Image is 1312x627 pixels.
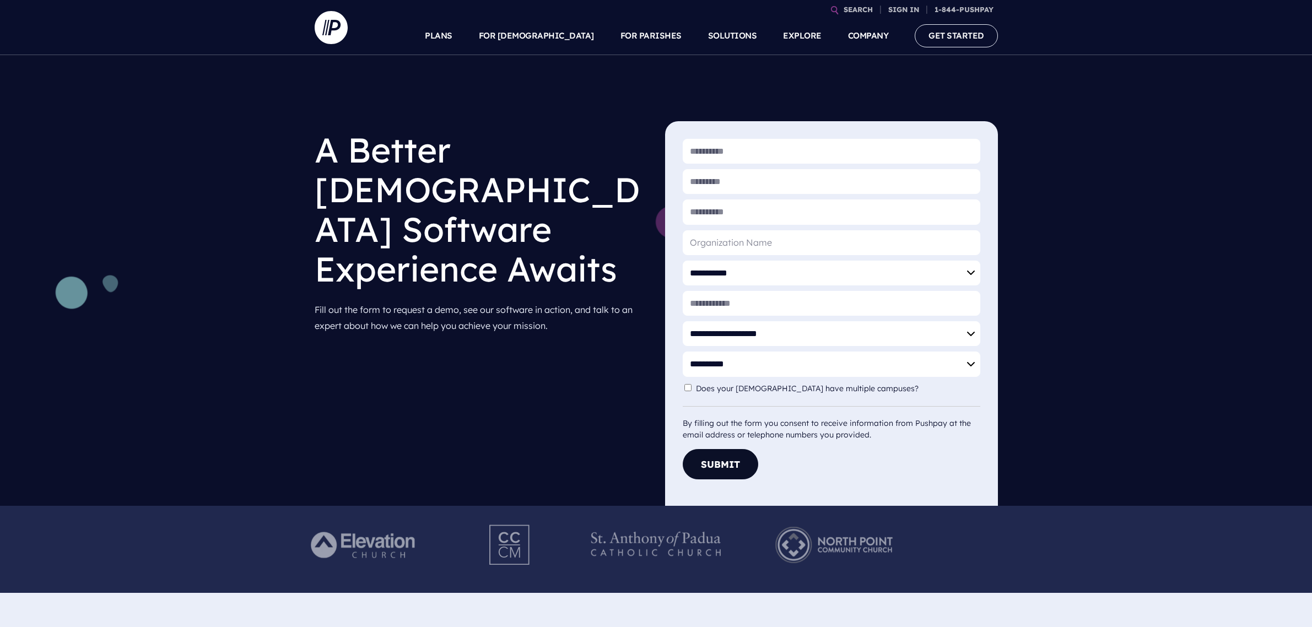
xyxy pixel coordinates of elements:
[696,384,924,393] label: Does your [DEMOGRAPHIC_DATA] have multiple campuses?
[783,17,822,55] a: EXPLORE
[683,449,758,479] button: Submit
[479,17,594,55] a: FOR [DEMOGRAPHIC_DATA]
[848,17,889,55] a: COMPANY
[620,17,682,55] a: FOR PARISHES
[425,17,452,55] a: PLANS
[915,24,998,47] a: GET STARTED
[467,515,554,575] img: Pushpay_Logo__CCM
[315,121,647,298] h1: A Better [DEMOGRAPHIC_DATA] Software Experience Awaits
[758,515,910,575] img: Pushpay_Logo__NorthPoint
[289,515,440,575] img: Pushpay_Logo__Elevation
[683,230,980,255] input: Organization Name
[580,515,732,575] img: Pushpay_Logo__StAnthony
[708,17,757,55] a: SOLUTIONS
[315,298,647,338] p: Fill out the form to request a demo, see our software in action, and talk to an expert about how ...
[683,406,980,441] div: By filling out the form you consent to receive information from Pushpay at the email address or t...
